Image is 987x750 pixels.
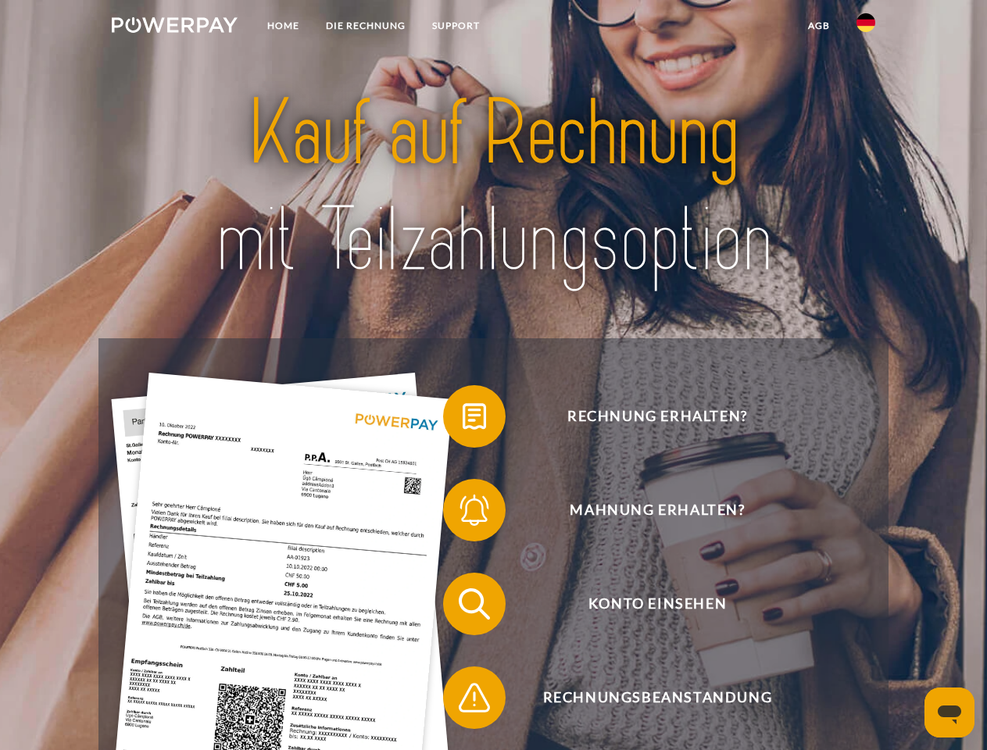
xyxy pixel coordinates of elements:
span: Rechnung erhalten? [466,385,849,448]
img: title-powerpay_de.svg [149,75,838,299]
span: Mahnung erhalten? [466,479,849,541]
img: logo-powerpay-white.svg [112,17,238,33]
a: SUPPORT [419,12,493,40]
button: Konto einsehen [443,573,849,635]
span: Konto einsehen [466,573,849,635]
img: qb_bill.svg [455,397,494,436]
img: qb_bell.svg [455,491,494,530]
button: Rechnungsbeanstandung [443,666,849,729]
button: Mahnung erhalten? [443,479,849,541]
a: agb [795,12,843,40]
button: Rechnung erhalten? [443,385,849,448]
a: DIE RECHNUNG [313,12,419,40]
img: qb_warning.svg [455,678,494,717]
iframe: Schaltfläche zum Öffnen des Messaging-Fensters [924,687,974,737]
img: qb_search.svg [455,584,494,623]
img: de [856,13,875,32]
span: Rechnungsbeanstandung [466,666,849,729]
a: Home [254,12,313,40]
